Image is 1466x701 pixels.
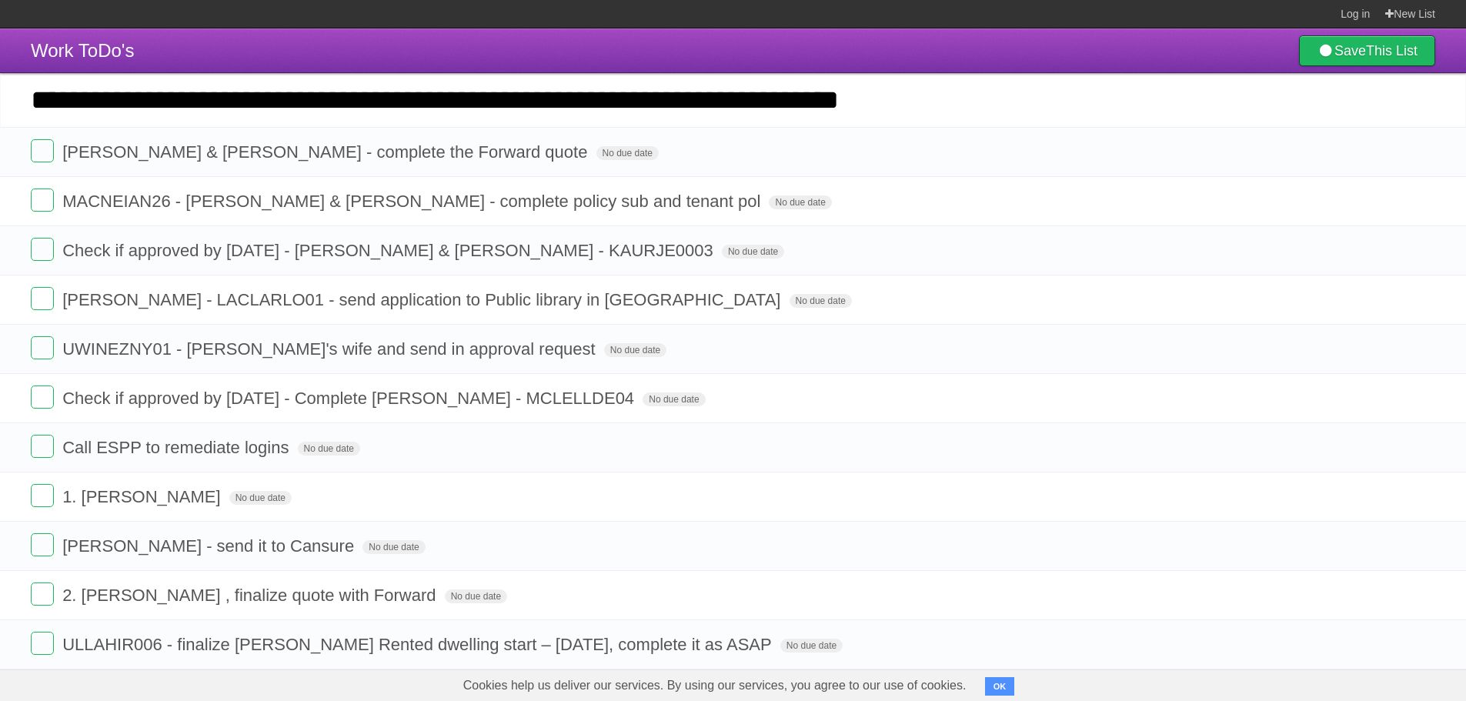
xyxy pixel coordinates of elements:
[362,540,425,554] span: No due date
[62,142,591,162] span: [PERSON_NAME] & [PERSON_NAME] - complete the Forward quote
[62,389,638,408] span: Check if approved by [DATE] - Complete [PERSON_NAME] - MCLELLDE04
[445,589,507,603] span: No due date
[31,632,54,655] label: Done
[31,336,54,359] label: Done
[62,339,599,359] span: UWINEZNY01 - [PERSON_NAME]'s wife and send in approval request
[769,195,831,209] span: No due date
[1299,35,1435,66] a: SaveThis List
[31,386,54,409] label: Done
[62,635,776,654] span: ULLAHIR006 - finalize [PERSON_NAME] Rented dwelling start – [DATE], complete it as ASAP
[62,536,358,556] span: [PERSON_NAME] - send it to Cansure
[62,192,764,211] span: MACNEIAN26 - [PERSON_NAME] & [PERSON_NAME] - complete policy sub and tenant pol
[31,139,54,162] label: Done
[790,294,852,308] span: No due date
[31,40,134,61] span: Work ToDo's
[596,146,659,160] span: No due date
[31,189,54,212] label: Done
[31,533,54,556] label: Done
[298,442,360,456] span: No due date
[229,491,292,505] span: No due date
[62,290,784,309] span: [PERSON_NAME] - LACLARLO01 - send application to Public library in [GEOGRAPHIC_DATA]
[31,582,54,606] label: Done
[62,241,717,260] span: Check if approved by [DATE] - [PERSON_NAME] & [PERSON_NAME] - KAURJE0003
[31,238,54,261] label: Done
[31,435,54,458] label: Done
[31,287,54,310] label: Done
[604,343,666,357] span: No due date
[62,586,439,605] span: 2. [PERSON_NAME] , finalize quote with Forward
[31,484,54,507] label: Done
[62,438,292,457] span: Call ESPP to remediate logins
[985,677,1015,696] button: OK
[448,670,982,701] span: Cookies help us deliver our services. By using our services, you agree to our use of cookies.
[62,487,224,506] span: 1. [PERSON_NAME]
[722,245,784,259] span: No due date
[643,392,705,406] span: No due date
[1366,43,1418,58] b: This List
[780,639,843,653] span: No due date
